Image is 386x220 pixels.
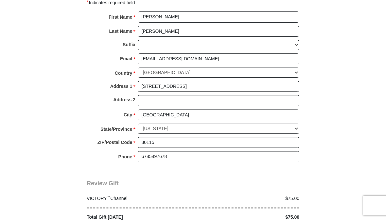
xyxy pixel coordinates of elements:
div: VICTORY Channel [83,195,193,202]
strong: Last Name [109,27,132,36]
strong: State/Province [100,125,132,134]
sup: ™ [107,195,111,199]
strong: Address 2 [113,95,135,104]
strong: ZIP/Postal Code [97,138,132,147]
strong: City [124,110,132,119]
strong: First Name [109,12,132,22]
span: Review Gift [87,180,119,187]
strong: Suffix [123,40,135,49]
strong: Email [120,54,132,63]
strong: Phone [118,152,132,161]
div: $75.00 [193,195,303,202]
strong: Address 1 [110,82,132,91]
strong: Country [115,69,132,78]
